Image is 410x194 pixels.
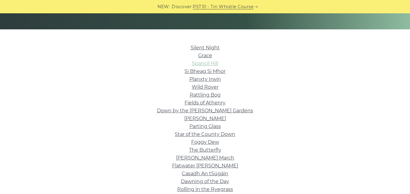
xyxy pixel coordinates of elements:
[157,108,253,113] a: Down by the [PERSON_NAME] Gardens
[184,116,226,121] a: [PERSON_NAME]
[189,123,221,129] a: Parting Glass
[185,100,225,106] a: Fields of Athenry
[177,186,233,192] a: Rolling in the Ryegrass
[175,131,235,137] a: Star of the County Down
[198,53,212,58] a: Grace
[189,147,221,153] a: The Butterfly
[176,155,234,161] a: [PERSON_NAME] March
[191,45,220,51] a: Silent Night
[189,76,221,82] a: Planxty Irwin
[191,139,219,145] a: Foggy Dew
[193,3,253,10] a: PST10 - Tin Whistle Course
[192,61,218,66] a: Spancil Hill
[172,3,192,10] span: Discover
[185,68,225,74] a: Si­ Bheag Si­ Mhor
[181,179,229,184] a: Dawning of the Day
[172,163,238,169] a: Flatwater [PERSON_NAME]
[190,92,221,98] a: Rattling Bog
[158,3,170,10] span: NEW:
[192,84,219,90] a: Wild Rover
[182,171,228,176] a: Casadh An tSúgáin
